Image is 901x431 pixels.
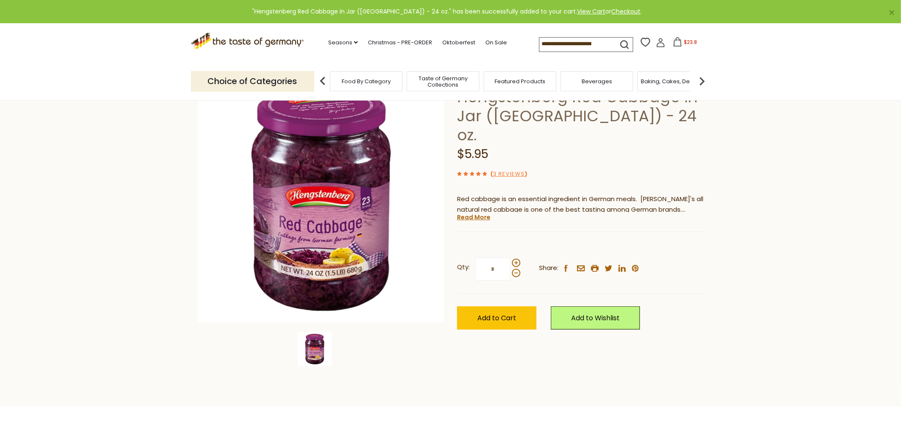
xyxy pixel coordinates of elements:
[641,78,707,85] a: Baking, Cakes, Desserts
[495,78,545,85] a: Featured Products
[457,306,536,330] button: Add to Cart
[490,170,527,178] span: ( )
[368,38,432,47] a: Christmas - PRE-ORDER
[197,75,444,322] img: Hengstenberg Red Cabbage
[539,263,558,273] span: Share:
[442,38,475,47] a: Oktoberfest
[457,146,488,162] span: $5.95
[493,170,525,179] a: 3 Reviews
[476,257,510,281] input: Qty:
[457,194,704,215] p: Red cabbage is an essential ingredient in German meals. [PERSON_NAME]'s all natural red cabbage i...
[328,38,358,47] a: Seasons
[457,87,704,145] h1: Hengstenberg Red Cabbage in Jar ([GEOGRAPHIC_DATA]) - 24 oz.
[551,306,640,330] a: Add to Wishlist
[612,7,641,16] a: Checkout
[409,75,477,88] a: Taste of Germany Collections
[7,7,887,16] div: "Hengstenberg Red Cabbage in Jar ([GEOGRAPHIC_DATA]) - 24 oz." has been successfully added to you...
[457,213,490,221] a: Read More
[477,313,516,323] span: Add to Cart
[457,262,470,273] strong: Qty:
[298,332,332,366] img: Hengstenberg Red Cabbage
[667,37,703,50] button: $23.8
[582,78,612,85] a: Beverages
[191,71,314,92] p: Choice of Categories
[889,10,894,15] a: ×
[314,73,331,90] img: previous arrow
[485,38,507,47] a: On Sale
[684,38,697,46] span: $23.8
[342,78,391,85] a: Food By Category
[694,73,710,90] img: next arrow
[577,7,606,16] a: View Cart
